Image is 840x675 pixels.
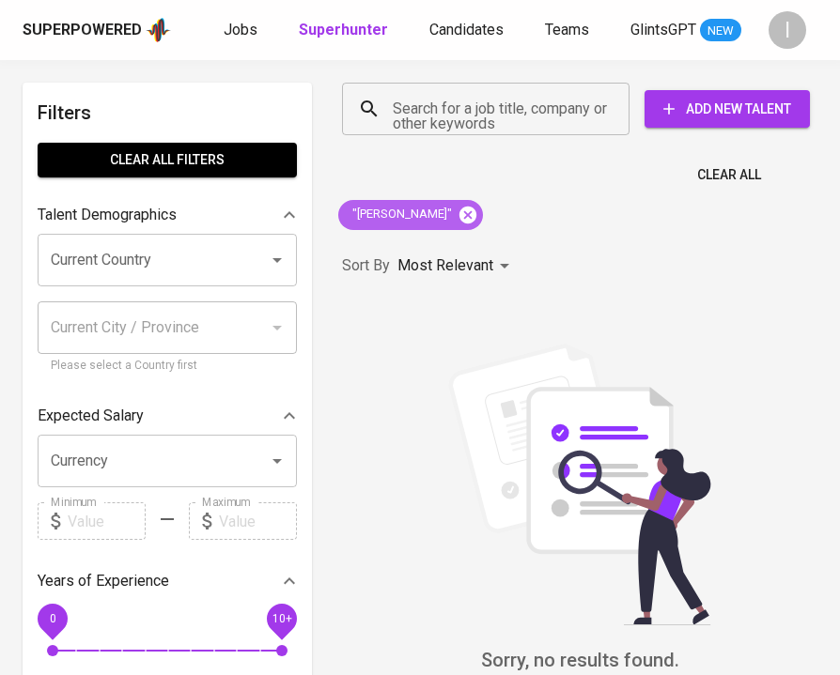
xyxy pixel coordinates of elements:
[219,502,297,540] input: Value
[264,247,290,273] button: Open
[264,448,290,474] button: Open
[38,196,297,234] div: Talent Demographics
[53,148,282,172] span: Clear All filters
[630,19,741,42] a: GlintsGPT NEW
[429,19,507,42] a: Candidates
[51,357,284,376] p: Please select a Country first
[630,21,696,38] span: GlintsGPT
[38,98,297,128] h6: Filters
[429,21,504,38] span: Candidates
[769,11,806,49] div: I
[38,570,169,592] p: Years of Experience
[299,19,392,42] a: Superhunter
[38,204,177,226] p: Talent Demographics
[397,254,493,277] p: Most Relevant
[700,22,741,40] span: NEW
[38,405,144,427] p: Expected Salary
[23,20,142,41] div: Superpowered
[338,200,483,230] div: "[PERSON_NAME]"
[146,16,171,44] img: app logo
[338,206,463,223] span: "[PERSON_NAME]"
[38,397,297,435] div: Expected Salary
[68,502,146,540] input: Value
[545,19,593,42] a: Teams
[439,344,721,625] img: file_searching.svg
[272,612,291,625] span: 10+
[224,21,257,38] span: Jobs
[660,98,795,121] span: Add New Talent
[397,249,516,284] div: Most Relevant
[23,16,171,44] a: Superpoweredapp logo
[697,163,761,187] span: Clear All
[545,21,589,38] span: Teams
[38,562,297,600] div: Years of Experience
[38,143,297,177] button: Clear All filters
[645,90,810,128] button: Add New Talent
[49,612,55,625] span: 0
[299,21,388,38] b: Superhunter
[690,158,769,192] button: Clear All
[342,254,390,277] p: Sort By
[342,645,817,675] h6: Sorry, no results found.
[224,19,261,42] a: Jobs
